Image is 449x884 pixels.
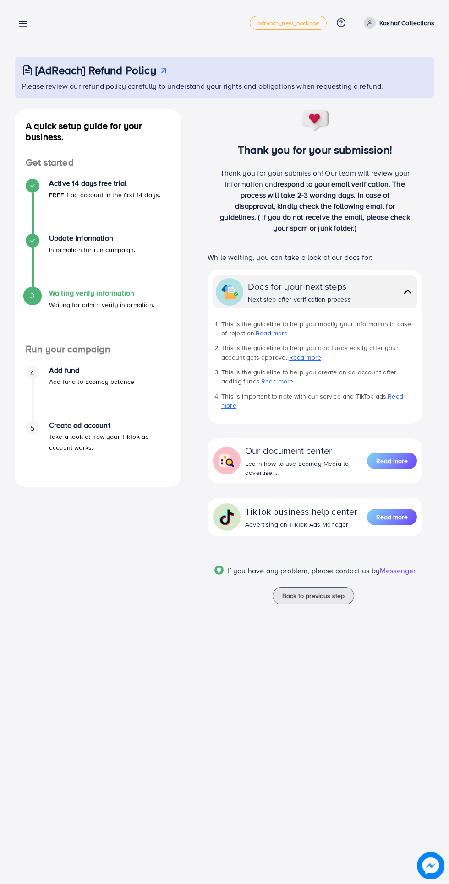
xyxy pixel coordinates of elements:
[196,143,434,156] h3: Thank you for your submission!
[15,234,181,289] li: Update Information
[282,591,345,600] span: Back to previous step
[49,299,154,310] p: Waiting for admin verify information.
[49,289,154,297] h4: Waiting verify information
[367,453,417,469] button: Read more
[376,456,408,465] span: Read more
[15,289,181,344] li: Waiting verify information
[289,353,321,362] a: Read more
[401,285,414,298] img: collapse
[261,377,293,386] a: Read more
[219,509,235,525] img: collapse
[380,566,416,576] span: Messenger
[360,17,434,29] a: Kashaf Collections
[219,453,235,469] img: collapse
[22,81,429,92] p: Please review our refund policy carefully to understand your rights and obligations when requesti...
[30,423,34,433] span: 5
[257,20,319,26] span: adreach_new_package
[15,366,181,421] li: Add fund
[245,520,357,529] div: Advertising on TikTok Ads Manager
[245,459,367,478] div: Learn how to use Ecomdy Media to advertise ...
[220,179,410,233] span: respond to your email verification. The process will take 2-3 working days. In case of disapprova...
[214,566,224,575] img: Popup guide
[49,366,134,375] h4: Add fund
[245,444,367,457] div: Our document center
[49,431,170,453] p: Take a look at how your TikTok ad account works.
[49,234,136,243] h4: Update Information
[221,392,417,410] li: This is important to note with our service and TikTok ads.
[221,392,403,410] a: Read more
[219,167,411,233] p: Thank you for your submission! Our team will review your information and
[49,179,160,188] h4: Active 14 days free trial
[35,64,156,77] h3: [AdReach] Refund Policy
[367,509,417,525] button: Read more
[248,295,351,304] div: Next step after verification process
[256,329,288,338] a: Read more
[250,16,327,30] a: adreach_new_package
[273,587,354,604] button: Back to previous step
[15,179,181,234] li: Active 14 days free trial
[376,512,408,522] span: Read more
[221,284,238,300] img: collapse
[367,452,417,470] a: Read more
[245,505,357,518] div: TikTok business help center
[221,343,417,362] li: This is the guideline to help you add funds easily after your account gets approval.
[49,421,170,430] h4: Create ad account
[49,189,160,200] p: FREE 1 ad account in the first 14 days.
[417,852,444,879] img: image
[221,367,417,386] li: This is the guideline to help you create an ad account after adding funds.
[367,508,417,526] a: Read more
[15,157,181,168] h4: Get started
[300,109,330,132] img: success
[15,344,181,355] h4: Run your campaign
[379,17,434,28] p: Kashaf Collections
[227,566,380,576] span: If you have any problem, please contact us by
[49,244,136,255] p: Information for run campaign.
[221,319,417,338] li: This is the guideline to help you modify your information in case of rejection.
[248,280,351,293] div: Docs for your next steps
[208,252,422,263] p: While waiting, you can take a look at our docs for:
[49,376,134,387] p: Add fund to Ecomdy balance
[30,368,34,378] span: 4
[15,421,181,476] li: Create ad account
[30,291,34,301] span: 3
[15,120,181,142] h4: A quick setup guide for your business.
